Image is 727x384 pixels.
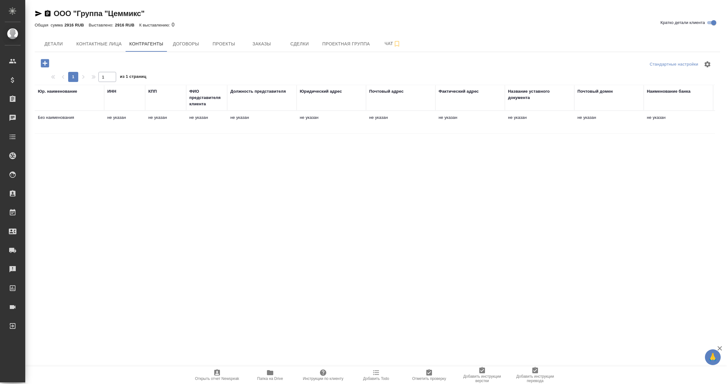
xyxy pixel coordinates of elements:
[227,111,297,133] td: не указан
[403,366,456,384] button: Отметить проверку
[107,88,116,95] div: ИНН
[186,111,227,133] td: не указан
[76,40,122,48] span: Контактные лица
[459,374,505,383] span: Добавить инструкции верстки
[145,111,186,133] td: не указан
[350,366,403,384] button: Добавить Todo
[303,376,344,381] span: Инструкции по клиенту
[64,23,89,27] p: 2916 RUB
[104,111,145,133] td: не указан
[393,40,401,48] svg: Подписаться
[439,88,479,95] div: Фактический адрес
[115,23,139,27] p: 2916 RUB
[35,10,42,17] button: Скопировать ссылку для ЯМессенджера
[705,349,721,365] button: 🙏
[44,10,51,17] button: Скопировать ссылку
[366,111,435,133] td: не указан
[189,88,224,107] div: ФИО представителя клиента
[38,40,69,48] span: Детали
[129,40,163,48] span: Контрагенты
[38,88,77,95] div: Юр. наименование
[36,57,54,70] button: Добавить контрагента
[257,376,283,381] span: Папка на Drive
[363,376,389,381] span: Добавить Todo
[369,88,404,95] div: Почтовый адрес
[644,111,713,133] td: не указан
[377,40,408,48] span: Чат
[700,57,715,72] span: Настроить таблицу
[139,23,172,27] p: К выставлению:
[244,366,297,384] button: Папка на Drive
[195,376,239,381] span: Открыть отчет Newspeak
[148,88,157,95] div: КПП
[707,351,718,364] span: 🙏
[35,21,720,29] div: 0
[509,366,562,384] button: Добавить инструкции перевода
[412,376,446,381] span: Отметить проверку
[647,88,690,95] div: Наименование банка
[505,111,574,133] td: не указан
[648,60,700,69] div: split button
[54,9,145,18] a: ООО "Группа "Цеммикс"
[512,374,558,383] span: Добавить инструкции перевода
[191,366,244,384] button: Открыть отчет Newspeak
[209,40,239,48] span: Проекты
[660,20,705,26] span: Кратко детали клиента
[230,88,286,95] div: Должность представителя
[456,366,509,384] button: Добавить инструкции верстки
[297,111,366,133] td: не указан
[120,73,146,82] span: из 1 страниц
[171,40,201,48] span: Договоры
[284,40,315,48] span: Сделки
[574,111,644,133] td: не указан
[508,88,571,101] div: Название уставного документа
[35,111,104,133] td: Без наименования
[435,111,505,133] td: не указан
[297,366,350,384] button: Инструкции по клиенту
[577,88,613,95] div: Почтовый домен
[322,40,370,48] span: Проектная группа
[300,88,342,95] div: Юридический адрес
[246,40,277,48] span: Заказы
[35,23,64,27] p: Общая сумма
[89,23,115,27] p: Выставлено:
